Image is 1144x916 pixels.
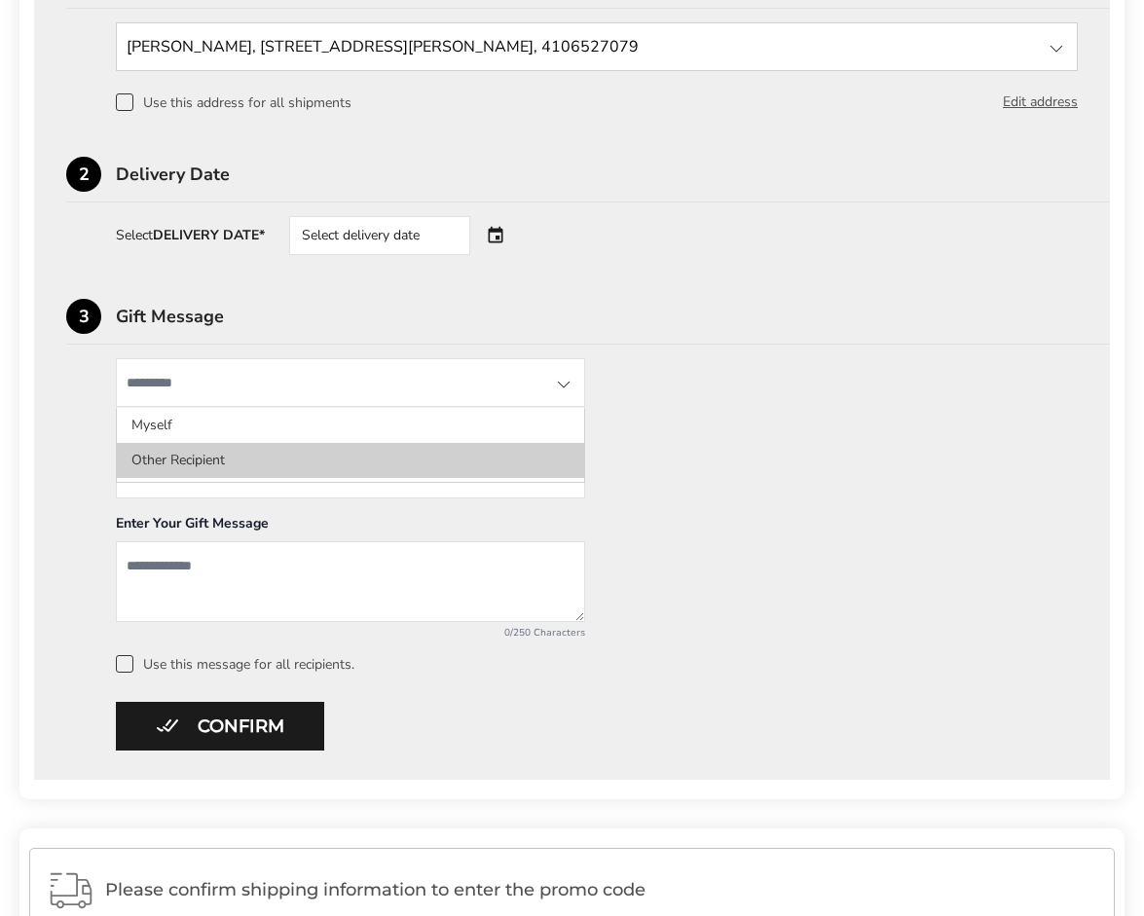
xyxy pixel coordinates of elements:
[116,514,585,541] div: Enter Your Gift Message
[116,655,1078,673] label: Use this message for all recipients.
[116,702,324,751] button: Confirm button
[1003,92,1078,113] button: Edit address
[116,93,351,111] label: Use this address for all shipments
[116,229,265,242] div: Select
[289,216,470,255] div: Select delivery date
[116,358,585,407] input: State
[105,880,1097,899] span: Please confirm shipping information to enter the promo code
[117,443,584,478] li: Other Recipient
[116,22,1078,71] input: State
[66,157,101,192] div: 2
[116,308,1110,325] div: Gift Message
[116,541,585,622] textarea: Add a message
[116,626,585,640] div: 0/250 Characters
[117,408,584,443] li: Myself
[153,226,265,244] strong: DELIVERY DATE*
[116,165,1110,183] div: Delivery Date
[66,299,101,334] div: 3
